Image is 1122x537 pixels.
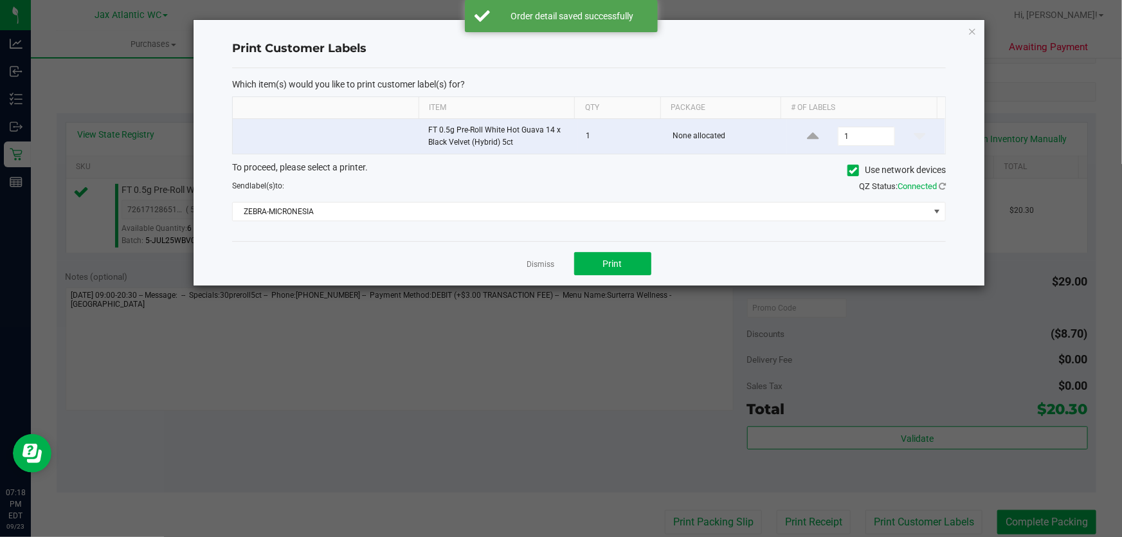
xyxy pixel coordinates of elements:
div: Order detail saved successfully [497,10,648,23]
p: Which item(s) would you like to print customer label(s) for? [232,78,946,90]
span: Send to: [232,181,284,190]
h4: Print Customer Labels [232,41,946,57]
span: ZEBRA-MICRONESIA [233,203,929,221]
td: FT 0.5g Pre-Roll White Hot Guava 14 x Black Velvet (Hybrid) 5ct [421,119,579,154]
td: 1 [578,119,665,154]
div: To proceed, please select a printer. [222,161,955,180]
span: QZ Status: [859,181,946,191]
span: Print [603,259,622,269]
iframe: Resource center [13,434,51,473]
th: Package [660,97,781,119]
button: Print [574,252,651,275]
th: Qty [574,97,660,119]
a: Dismiss [527,259,555,270]
th: # of labels [781,97,937,119]
label: Use network devices [847,163,946,177]
span: label(s) [249,181,275,190]
th: Item [419,97,575,119]
span: Connected [898,181,937,191]
td: None allocated [665,119,787,154]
